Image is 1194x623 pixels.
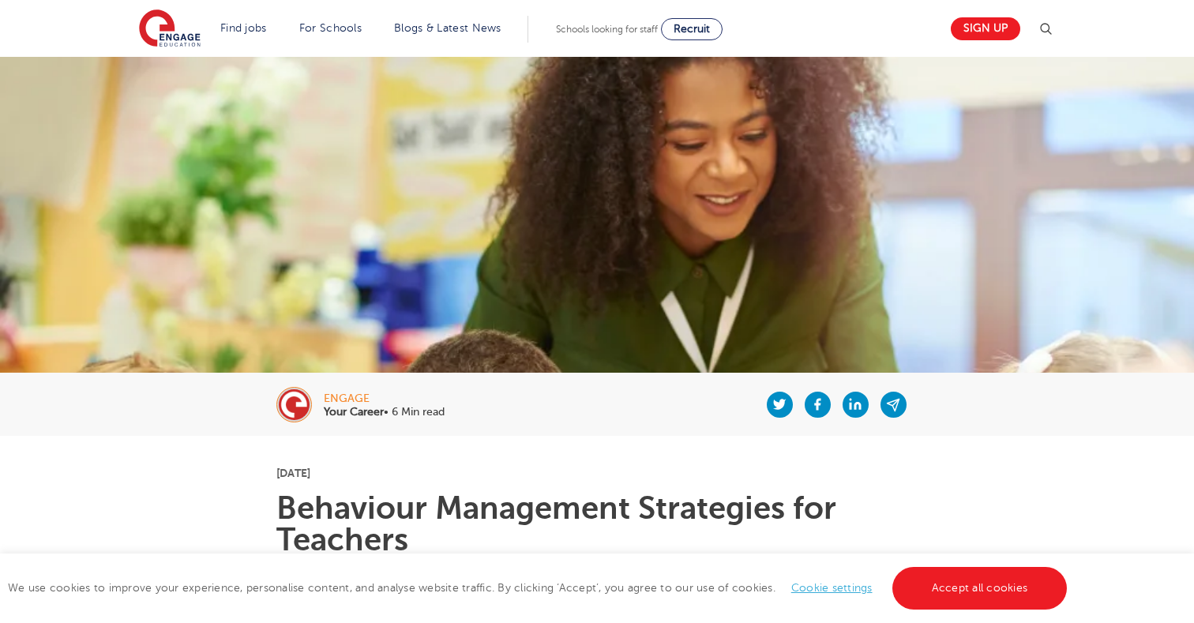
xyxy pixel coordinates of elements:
div: engage [324,393,445,404]
h1: Behaviour Management Strategies for Teachers [276,493,918,556]
a: Find jobs [220,22,267,34]
a: Sign up [951,17,1020,40]
p: [DATE] [276,467,918,479]
a: Cookie settings [791,582,873,594]
a: Accept all cookies [892,567,1068,610]
p: • 6 Min read [324,407,445,418]
img: Engage Education [139,9,201,49]
span: Recruit [674,23,710,35]
b: Your Career [324,406,384,418]
a: Blogs & Latest News [394,22,501,34]
span: We use cookies to improve your experience, personalise content, and analyse website traffic. By c... [8,582,1071,594]
span: Schools looking for staff [556,24,658,35]
a: Recruit [661,18,723,40]
a: For Schools [299,22,362,34]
